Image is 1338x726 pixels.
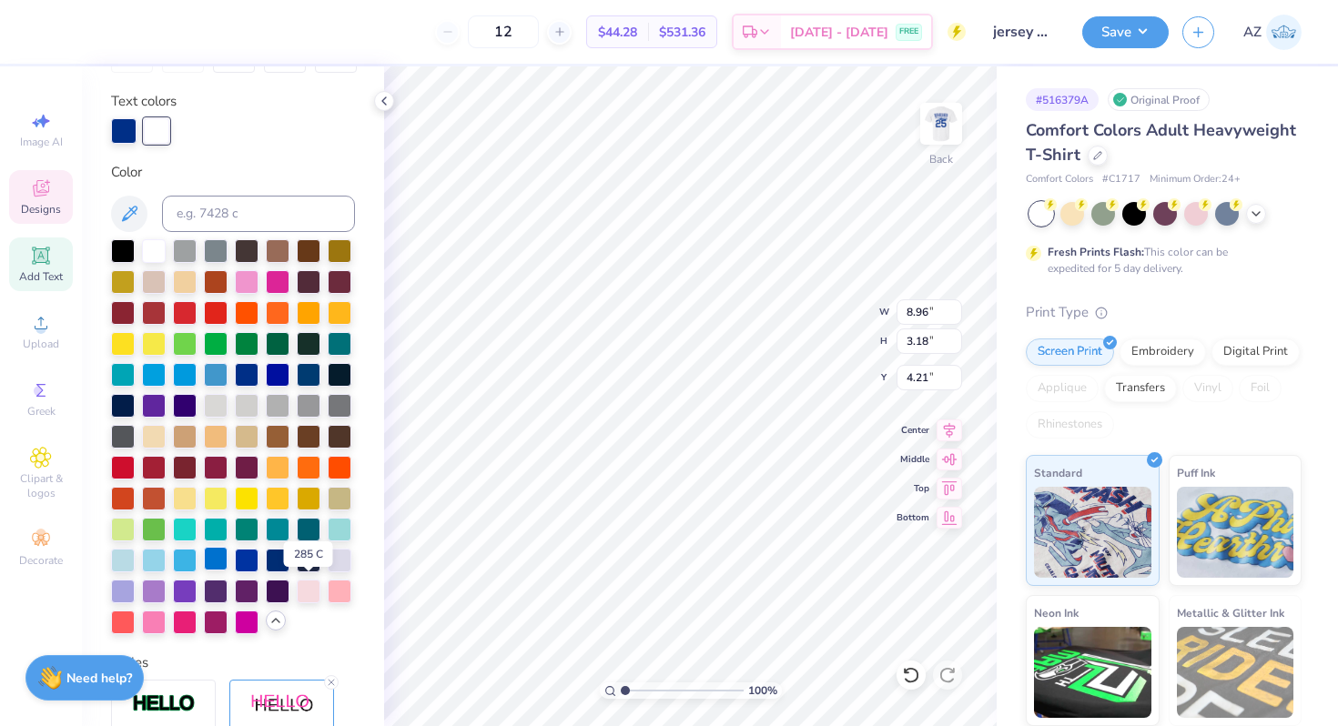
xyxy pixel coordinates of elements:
[20,135,63,149] span: Image AI
[284,541,333,567] div: 285 C
[897,511,929,524] span: Bottom
[1048,245,1144,259] strong: Fresh Prints Flash:
[9,471,73,500] span: Clipart & logos
[1034,603,1079,622] span: Neon Ink
[23,337,59,351] span: Upload
[1026,119,1296,166] span: Comfort Colors Adult Heavyweight T-Shirt
[19,269,63,284] span: Add Text
[1026,172,1093,187] span: Comfort Colors
[790,23,888,42] span: [DATE] - [DATE]
[659,23,705,42] span: $531.36
[111,162,355,183] div: Color
[1177,487,1294,578] img: Puff Ink
[1211,338,1300,366] div: Digital Print
[19,553,63,568] span: Decorate
[1034,627,1151,718] img: Neon Ink
[162,196,355,232] input: e.g. 7428 c
[1104,375,1177,402] div: Transfers
[1177,603,1284,622] span: Metallic & Glitter Ink
[923,106,959,142] img: Back
[899,25,918,38] span: FREE
[1177,463,1215,482] span: Puff Ink
[1243,22,1262,43] span: AZ
[1266,15,1302,50] img: Anna Ziegler
[1048,244,1272,277] div: This color can be expedited for 5 day delivery.
[1150,172,1241,187] span: Minimum Order: 24 +
[1034,487,1151,578] img: Standard
[132,693,196,714] img: Stroke
[1082,16,1169,48] button: Save
[1239,375,1282,402] div: Foil
[1182,375,1233,402] div: Vinyl
[27,404,56,418] span: Greek
[598,23,637,42] span: $44.28
[250,693,314,716] img: Shadow
[1034,463,1082,482] span: Standard
[897,424,929,437] span: Center
[111,652,355,673] div: Styles
[1102,172,1140,187] span: # C1717
[66,670,132,687] strong: Need help?
[748,682,777,699] span: 100 %
[897,453,929,466] span: Middle
[1177,627,1294,718] img: Metallic & Glitter Ink
[1026,88,1099,111] div: # 516379A
[1026,375,1099,402] div: Applique
[929,151,953,167] div: Back
[1026,302,1302,323] div: Print Type
[1243,15,1302,50] a: AZ
[1108,88,1210,111] div: Original Proof
[468,15,539,48] input: – –
[897,482,929,495] span: Top
[21,202,61,217] span: Designs
[1026,338,1114,366] div: Screen Print
[979,14,1069,50] input: Untitled Design
[1120,338,1206,366] div: Embroidery
[111,91,177,112] label: Text colors
[1026,411,1114,439] div: Rhinestones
